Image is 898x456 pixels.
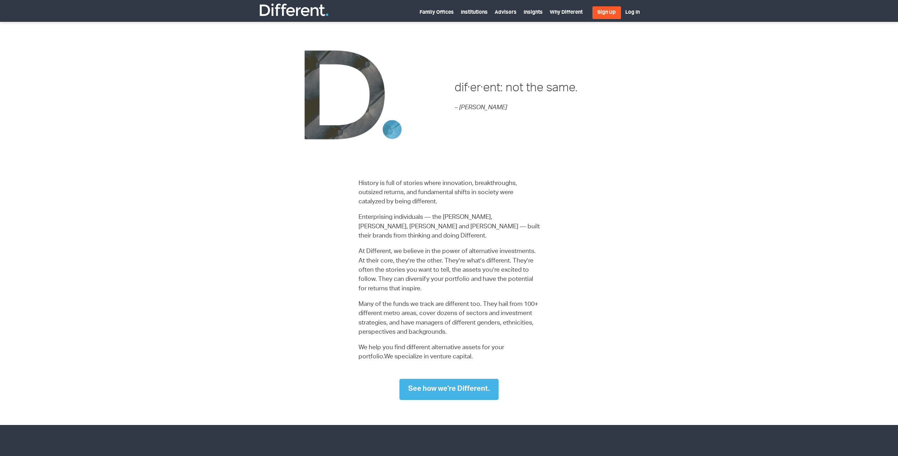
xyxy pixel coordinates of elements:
a: Insights [524,10,543,15]
a: Institutions [461,10,488,15]
a: Why Different [550,10,583,15]
span: History is full of stories where innovation, breakthroughs, outsized returns, and fundamental shi... [358,180,517,205]
img: Different Funds [259,3,329,17]
span: We specialize in venture capital. [384,354,473,360]
a: Log In [625,10,640,15]
span: Many of the funds we track are different too. They hail from 100+ different metro areas, cover do... [358,301,538,335]
a: Sign Up [592,6,621,19]
span: Enterprising individuals — the [PERSON_NAME], [PERSON_NAME], [PERSON_NAME] and [PERSON_NAME] — bu... [358,214,540,239]
h2: dif·er·ent: not the same. [454,45,636,97]
em: – [PERSON_NAME] [454,105,507,111]
span: We help you find different alternative assets for your portfolio. [358,345,504,360]
a: Family Offices [420,10,454,15]
span: At Different, we believe in the power of alternative investments. At their core, they’re the othe... [358,248,536,292]
a: Advisors [495,10,517,15]
img: DdotFinal-2018 [300,45,406,143]
a: See how we're Different. [399,379,499,400]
